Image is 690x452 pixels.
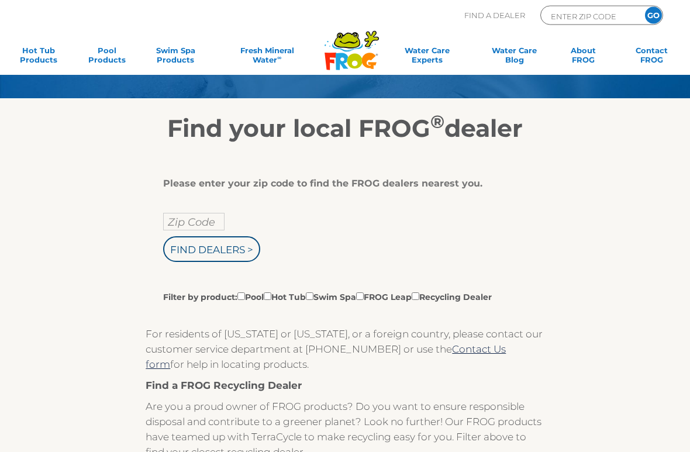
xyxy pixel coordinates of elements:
a: Swim SpaProducts [149,46,202,69]
a: Fresh MineralWater∞ [218,46,317,69]
strong: Find a FROG Recycling Dealer [146,380,302,392]
h2: Find your local FROG dealer [46,114,644,143]
input: Filter by product:PoolHot TubSwim SpaFROG LeapRecycling Dealer [412,293,419,301]
p: For residents of [US_STATE] or [US_STATE], or a foreign country, please contact our customer serv... [146,327,544,372]
sup: ∞ [277,54,281,61]
a: PoolProducts [80,46,133,69]
input: Filter by product:PoolHot TubSwim SpaFROG LeapRecycling Dealer [356,293,364,301]
input: Find Dealers > [163,237,260,263]
a: ContactFROG [625,46,678,69]
a: AboutFROG [557,46,610,69]
input: Filter by product:PoolHot TubSwim SpaFROG LeapRecycling Dealer [306,293,313,301]
a: Water CareExperts [382,46,472,69]
input: Zip Code Form [550,9,629,23]
div: Please enter your zip code to find the FROG dealers nearest you. [163,178,517,190]
sup: ® [430,111,444,133]
input: GO [645,7,662,24]
a: Water CareBlog [488,46,541,69]
p: Find A Dealer [464,6,525,25]
input: Filter by product:PoolHot TubSwim SpaFROG LeapRecycling Dealer [264,293,271,301]
input: Filter by product:PoolHot TubSwim SpaFROG LeapRecycling Dealer [237,293,245,301]
a: Hot TubProducts [12,46,65,69]
label: Filter by product: Pool Hot Tub Swim Spa FROG Leap Recycling Dealer [163,291,492,303]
